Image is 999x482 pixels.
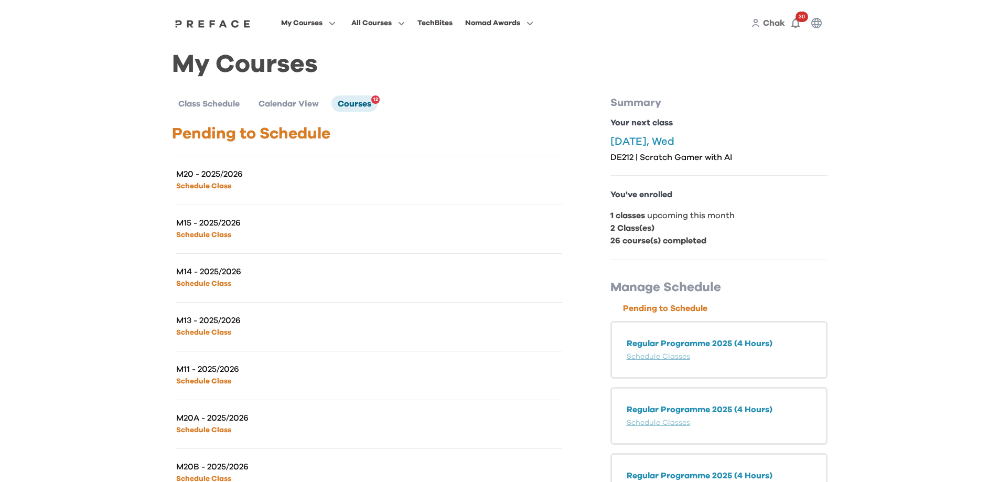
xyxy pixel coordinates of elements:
[176,364,369,374] p: M11 - 2025/2026
[763,17,785,29] a: Chak
[172,59,828,70] h1: My Courses
[172,124,566,143] p: Pending to Schedule
[610,237,706,245] b: 26 course(s) completed
[176,183,231,190] a: Schedule Class
[610,209,828,222] p: upcoming this month
[610,95,828,110] p: Summary
[627,353,690,360] a: Schedule Classes
[176,413,369,423] p: M20A - 2025/2026
[176,329,231,336] a: Schedule Class
[627,419,690,426] a: Schedule Classes
[627,337,811,350] p: Regular Programme 2025 (4 Hours)
[610,279,828,296] p: Manage Schedule
[627,403,811,416] p: Regular Programme 2025 (4 Hours)
[173,19,253,27] a: Preface Logo
[178,100,240,108] span: Class Schedule
[763,19,785,27] span: Chak
[176,378,231,385] a: Schedule Class
[351,17,392,29] span: All Courses
[465,17,520,29] span: Nomad Awards
[627,469,811,482] p: Regular Programme 2025 (4 Hours)
[610,211,645,220] b: 1 classes
[176,462,369,472] p: M20B - 2025/2026
[623,302,828,315] p: Pending to Schedule
[785,13,806,34] button: 30
[278,16,339,30] button: My Courses
[176,231,231,239] a: Schedule Class
[338,100,371,108] span: Courses
[610,224,654,232] b: 2 Class(es)
[176,315,369,326] p: M13 - 2025/2026
[281,17,323,29] span: My Courses
[373,93,378,106] span: 12
[610,116,828,129] p: Your next class
[176,280,231,287] a: Schedule Class
[462,16,536,30] button: Nomad Awards
[176,169,369,179] p: M20 - 2025/2026
[348,16,408,30] button: All Courses
[176,266,369,277] p: M14 - 2025/2026
[176,426,231,434] a: Schedule Class
[417,17,453,29] div: TechBites
[173,19,253,28] img: Preface Logo
[796,12,808,22] span: 30
[610,188,828,201] p: You've enrolled
[259,100,319,108] span: Calendar View
[176,218,369,228] p: M15 - 2025/2026
[610,152,828,163] p: DE212 | Scratch Gamer with AI
[610,135,828,148] p: [DATE], Wed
